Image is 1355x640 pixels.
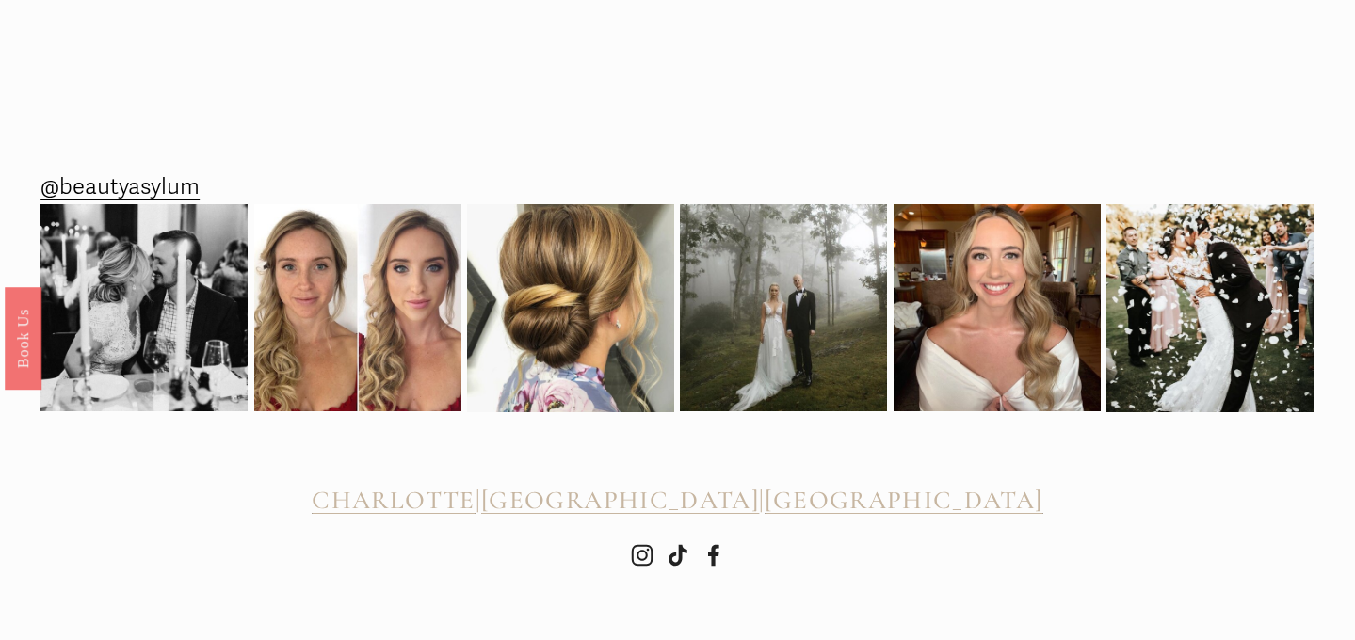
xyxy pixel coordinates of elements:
img: It&rsquo;s been a while since we&rsquo;ve shared a before and after! Subtle makeup &amp; romantic... [254,204,461,411]
a: Instagram [631,544,653,567]
a: [GEOGRAPHIC_DATA] [481,486,759,516]
span: | [476,485,481,516]
img: Picture perfect 💫 @beautyasylum_charlotte @apryl_naylor_makeup #beautyasylum_apryl @uptownfunkyou... [680,204,887,411]
a: Facebook [702,544,725,567]
img: So much pretty from this weekend! Here&rsquo;s one from @beautyasylum_charlotte #beautyasylum @up... [467,184,674,431]
a: [GEOGRAPHIC_DATA] [765,486,1042,516]
img: 2020 didn&rsquo;t stop this wedding celebration! 🎊😍🎉 @beautyasylum_atlanta #beautyasylum @bridal_... [1106,179,1314,438]
a: CHARLOTTE [312,486,475,516]
span: | [759,485,765,516]
img: Going into the wedding weekend with some bridal inspo for ya! 💫 @beautyasylum_charlotte #beautyas... [894,204,1101,411]
a: @beautyasylum [40,167,200,207]
a: Book Us [5,287,41,390]
span: [GEOGRAPHIC_DATA] [481,485,759,516]
img: Rehearsal dinner vibes from Raleigh, NC. We added a subtle braid at the top before we created her... [40,204,248,411]
span: CHARLOTTE [312,485,475,516]
a: TikTok [667,544,689,567]
span: [GEOGRAPHIC_DATA] [765,485,1042,516]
